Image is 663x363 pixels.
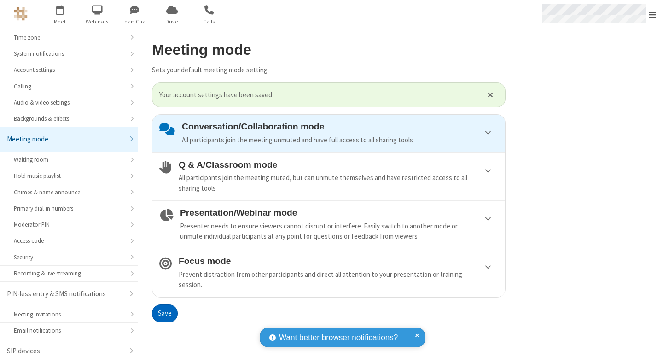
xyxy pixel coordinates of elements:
div: Audio & video settings [14,98,124,107]
span: Your account settings have been saved [159,90,476,100]
div: Prevent distraction from other participants and direct all attention to your presentation or trai... [179,269,498,290]
div: Presenter needs to ensure viewers cannot disrupt or interfere. Easily switch to another mode or u... [180,221,498,242]
div: Security [14,253,124,262]
div: SIP devices [7,346,124,357]
div: PIN-less entry & SMS notifications [7,289,124,299]
div: Backgrounds & effects [14,114,124,123]
span: Meet [43,18,77,26]
h2: Meeting mode [152,42,506,58]
div: Meeting Invitations [14,310,124,319]
span: Team Chat [117,18,152,26]
div: Access code [14,236,124,245]
div: All participants join the meeting unmuted and have full access to all sharing tools [182,135,498,146]
div: Meeting mode [7,134,124,145]
iframe: Chat [640,339,656,357]
span: Want better browser notifications? [279,332,398,344]
div: Email notifications [14,326,124,335]
span: Webinars [80,18,115,26]
div: Moderator PIN [14,220,124,229]
img: QA Selenium DO NOT DELETE OR CHANGE [14,7,28,21]
h4: Conversation/Collaboration mode [182,122,498,131]
div: Waiting room [14,155,124,164]
button: Save [152,304,178,323]
div: Calling [14,82,124,91]
div: Hold music playlist [14,171,124,180]
h4: Presentation/Webinar mode [180,208,498,217]
div: Account settings [14,65,124,74]
h4: Q & A/Classroom mode [179,160,498,170]
p: Sets your default meeting mode setting. [152,65,506,76]
span: Calls [192,18,227,26]
h4: Focus mode [179,256,498,266]
div: Time zone [14,33,124,42]
div: Recording & live streaming [14,269,124,278]
div: Chimes & name announce [14,188,124,197]
div: Primary dial-in numbers [14,204,124,213]
span: Drive [155,18,189,26]
div: All participants join the meeting muted, but can unmute themselves and have restricted access to ... [179,173,498,193]
div: System notifications [14,49,124,58]
button: Close alert [483,88,498,102]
